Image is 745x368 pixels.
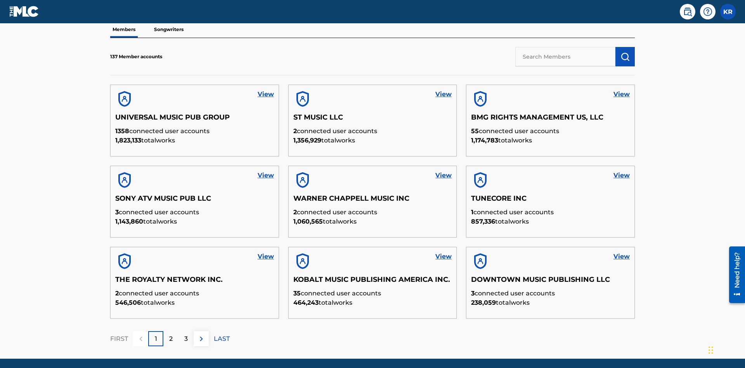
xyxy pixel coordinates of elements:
img: account [293,171,312,189]
span: 3 [471,290,475,297]
span: 238,059 [471,299,496,306]
p: Members [110,21,138,38]
a: View [613,252,630,261]
p: 1 [155,334,157,344]
p: total works [471,136,630,145]
p: total works [471,217,630,226]
p: LAST [214,334,230,344]
p: 2 [169,334,173,344]
p: connected user accounts [293,208,452,217]
img: account [115,252,134,271]
h5: THE ROYALTY NETWORK INC. [115,275,274,289]
p: connected user accounts [115,127,274,136]
span: 464,243 [293,299,319,306]
p: connected user accounts [471,127,630,136]
div: Drag [709,338,713,362]
p: total works [115,298,274,307]
input: Search Members [515,47,615,66]
h5: BMG RIGHTS MANAGEMENT US, LLC [471,113,630,127]
p: total works [293,136,452,145]
h5: TUNECORE INC [471,194,630,208]
a: View [258,252,274,261]
span: 857,336 [471,218,495,225]
h5: DOWNTOWN MUSIC PUBLISHING LLC [471,275,630,289]
h5: KOBALT MUSIC PUBLISHING AMERICA INC. [293,275,452,289]
span: 35 [293,290,301,297]
a: View [435,90,452,99]
p: 137 Member accounts [110,53,162,60]
img: account [471,90,490,108]
img: account [471,252,490,271]
a: Public Search [680,4,695,19]
span: 3 [115,208,119,216]
span: 1,174,783 [471,137,498,144]
span: 1 [471,208,473,216]
div: Help [700,4,716,19]
a: View [435,252,452,261]
a: View [435,171,452,180]
a: View [613,171,630,180]
img: account [293,252,312,271]
p: connected user accounts [293,289,452,298]
span: 1,060,565 [293,218,323,225]
span: 2 [115,290,119,297]
span: 2 [293,127,297,135]
span: 546,506 [115,299,141,306]
p: connected user accounts [471,289,630,298]
img: right [197,334,206,344]
iframe: Resource Center [723,243,745,307]
p: total works [115,136,274,145]
p: total works [293,217,452,226]
h5: UNIVERSAL MUSIC PUB GROUP [115,113,274,127]
p: total works [293,298,452,307]
h5: SONY ATV MUSIC PUB LLC [115,194,274,208]
span: 1,823,133 [115,137,141,144]
p: FIRST [110,334,128,344]
span: 1358 [115,127,129,135]
p: 3 [184,334,188,344]
h5: ST MUSIC LLC [293,113,452,127]
iframe: Chat Widget [706,331,745,368]
h5: WARNER CHAPPELL MUSIC INC [293,194,452,208]
img: help [703,7,712,16]
span: 55 [471,127,479,135]
img: MLC Logo [9,6,39,17]
img: account [115,90,134,108]
p: total works [115,217,274,226]
span: 1,356,929 [293,137,321,144]
p: connected user accounts [115,289,274,298]
div: User Menu [720,4,736,19]
p: connected user accounts [115,208,274,217]
img: search [683,7,692,16]
img: Search Works [620,52,630,61]
img: account [471,171,490,189]
p: total works [471,298,630,307]
span: 1,143,860 [115,218,143,225]
p: connected user accounts [293,127,452,136]
a: View [613,90,630,99]
a: View [258,171,274,180]
a: View [258,90,274,99]
p: Songwriters [152,21,186,38]
img: account [293,90,312,108]
p: connected user accounts [471,208,630,217]
span: 2 [293,208,297,216]
img: account [115,171,134,189]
